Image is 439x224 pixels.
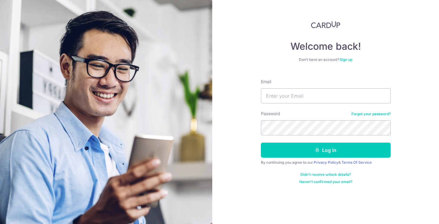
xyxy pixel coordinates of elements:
[314,160,338,165] a: Privacy Policy
[299,179,352,184] a: Haven't confirmed your email?
[261,111,280,117] label: Password
[311,21,341,28] img: CardUp Logo
[340,57,352,62] a: Sign up
[341,160,372,165] a: Terms Of Service
[261,160,391,165] div: By continuing you agree to our &
[300,172,351,177] a: Didn't receive unlock details?
[261,79,271,85] label: Email
[351,112,391,116] a: Forgot your password?
[261,40,391,52] h4: Welcome back!
[261,88,391,103] input: Enter your Email
[261,143,391,158] button: Log in
[261,57,391,62] div: Don’t have an account?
